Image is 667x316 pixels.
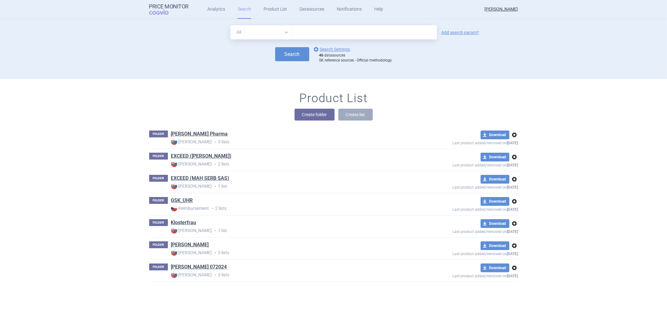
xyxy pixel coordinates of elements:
[171,197,193,205] h1: GSK_UHR
[507,185,518,190] strong: [DATE]
[149,197,168,204] p: FOLDER
[295,109,335,121] button: Create folder
[507,141,518,145] strong: [DATE]
[481,175,509,184] button: Download
[171,183,212,189] strong: [PERSON_NAME]
[171,175,230,183] h1: EXCEED (MAH SERB SAS)
[481,241,509,250] button: Download
[149,241,168,248] p: FOLDER
[407,228,518,234] p: Last product added/removed on
[171,197,193,204] a: GSK_UHR
[507,230,518,234] strong: [DATE]
[171,249,177,256] img: SK
[171,264,227,270] a: [PERSON_NAME] 072024
[171,241,209,248] a: [PERSON_NAME]
[171,249,212,256] strong: [PERSON_NAME]
[171,219,196,226] a: Klosterfrau
[319,53,324,57] strong: 46
[149,131,168,137] p: FOLDER
[171,219,196,227] h1: Klosterfrau
[149,3,189,10] strong: Price Monitor
[407,272,518,278] p: Last product added/removed on
[312,46,350,53] a: Search Settings
[407,139,518,145] p: Last product added/removed on
[171,241,209,249] h1: Pierre Fabre
[171,131,228,139] h1: ELVA Pharma
[171,139,177,145] img: SK
[212,161,218,167] i: •
[171,227,177,234] img: SK
[171,175,230,182] a: EXCEED (MAH SERB SAS)
[149,264,168,270] p: FOLDER
[171,161,177,167] img: SK
[407,206,518,212] p: Last product added/removed on
[171,139,212,145] strong: [PERSON_NAME]
[212,228,218,234] i: •
[171,161,407,167] p: 2 lists
[300,91,368,106] h1: Product List
[212,183,218,190] i: •
[319,53,392,63] div: datasources SK reference sources - Official methodology
[171,161,212,167] strong: [PERSON_NAME]
[209,205,215,212] i: •
[171,227,407,234] p: 1 list
[407,250,518,256] p: Last product added/removed on
[171,249,407,256] p: 5 lists
[149,153,168,160] p: FOLDER
[481,264,509,272] button: Download
[171,272,407,278] p: 3 lists
[507,274,518,278] strong: [DATE]
[481,131,509,139] button: Download
[507,163,518,167] strong: [DATE]
[171,139,407,145] p: 3 lists
[212,250,218,256] i: •
[171,153,232,161] h1: EXCEED (MAH Hansa)
[442,30,479,35] a: Add search param?
[275,47,309,61] button: Search
[171,153,232,160] a: EXCEED ([PERSON_NAME])
[507,207,518,212] strong: [DATE]
[171,131,228,137] a: [PERSON_NAME] Pharma
[171,205,407,212] p: 2 lists
[481,219,509,228] button: Download
[149,3,189,15] a: Price MonitorCOGVIO
[171,272,177,278] img: SK
[149,10,177,15] span: COGVIO
[338,109,373,121] button: Create list
[171,264,227,272] h1: Pierre Fabre 072024
[212,139,218,145] i: •
[481,153,509,161] button: Download
[407,184,518,190] p: Last product added/removed on
[149,219,168,226] p: FOLDER
[507,252,518,256] strong: [DATE]
[171,205,209,211] strong: Reimbursement
[171,183,407,190] p: 1 list
[149,175,168,182] p: FOLDER
[171,205,177,211] img: CZ
[171,183,177,189] img: SK
[212,272,218,278] i: •
[171,272,212,278] strong: [PERSON_NAME]
[171,227,212,234] strong: [PERSON_NAME]
[481,197,509,206] button: Download
[407,161,518,167] p: Last product added/removed on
